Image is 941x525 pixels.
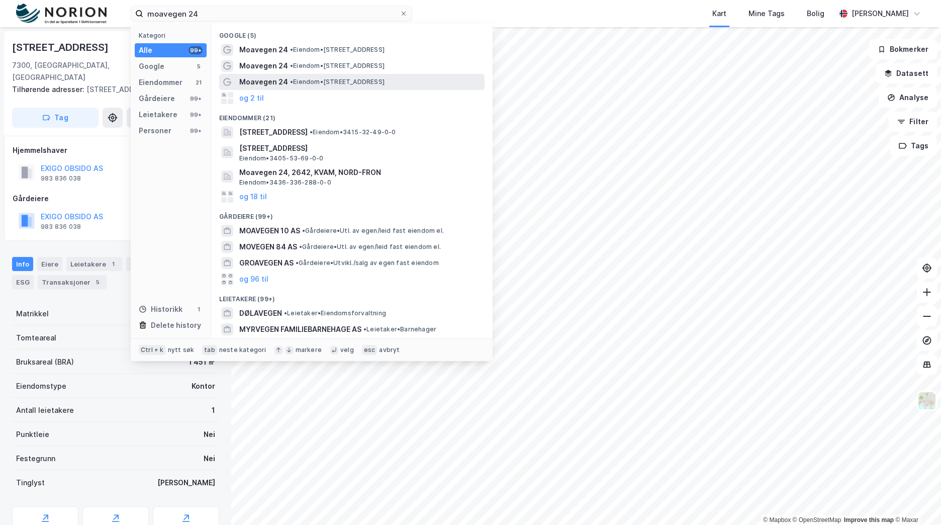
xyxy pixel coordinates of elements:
div: Bruksareal (BRA) [16,356,74,368]
button: Datasett [876,63,937,83]
div: 5 [195,62,203,70]
span: MOAVEGEN 10 AS [239,225,300,237]
div: Nei [204,428,215,441]
div: Nei [204,453,215,465]
div: 1 [195,305,203,313]
button: Bokmerker [869,39,937,59]
div: 99+ [189,46,203,54]
div: Bolig [807,8,824,20]
div: Google [139,60,164,72]
div: Datasett [126,257,164,271]
span: • [302,227,305,234]
div: Info [12,257,33,271]
div: markere [296,346,322,354]
div: Kontor [192,380,215,392]
span: • [296,259,299,267]
div: Eiendomstype [16,380,66,392]
div: esc [362,345,378,355]
div: 983 836 038 [41,223,81,231]
div: [PERSON_NAME] [852,8,909,20]
div: Ctrl + k [139,345,166,355]
span: Eiendom • 3405-53-69-0-0 [239,154,323,162]
span: • [290,46,293,53]
button: Filter [889,112,937,132]
span: Eiendom • 3415-32-49-0-0 [310,128,396,136]
div: Matrikkel [16,308,49,320]
div: Mine Tags [748,8,785,20]
span: • [299,243,302,250]
button: og 96 til [239,273,268,285]
button: Analyse [879,87,937,108]
button: Tag [12,108,99,128]
a: OpenStreetMap [793,516,841,523]
span: MYRVEGEN FAMILIEBARNEHAGE AS [239,323,361,335]
span: GROAVEGEN AS [239,257,294,269]
div: Leietakere [66,257,122,271]
span: Eiendom • [STREET_ADDRESS] [290,78,385,86]
div: Eiere [37,257,62,271]
span: • [310,128,313,136]
span: Gårdeiere • Utl. av egen/leid fast eiendom el. [302,227,444,235]
div: Tomteareal [16,332,56,344]
div: 1 [212,404,215,416]
div: Tinglyst [16,477,45,489]
div: 983 836 038 [41,174,81,183]
div: avbryt [379,346,400,354]
img: norion-logo.80e7a08dc31c2e691866.png [16,4,107,24]
span: • [290,62,293,69]
span: • [284,309,287,317]
span: Leietaker • Eiendomsforvaltning [284,309,386,317]
div: 99+ [189,111,203,119]
div: Festegrunn [16,453,55,465]
span: Moavegen 24, 2642, KVAM, NORD-FRON [239,166,481,179]
div: neste kategori [219,346,266,354]
div: Gårdeiere [139,93,175,105]
div: Gårdeiere [13,193,219,205]
div: Leietakere [139,109,177,121]
div: Transaksjoner [38,275,107,289]
div: Kontrollprogram for chat [891,477,941,525]
div: Eiendommer (21) [211,106,493,124]
span: Gårdeiere • Utl. av egen/leid fast eiendom el. [299,243,441,251]
input: Søk på adresse, matrikkel, gårdeiere, leietakere eller personer [143,6,400,21]
span: Eiendom • [STREET_ADDRESS] [290,46,385,54]
span: [STREET_ADDRESS] [239,142,481,154]
div: Kart [712,8,726,20]
span: MOVEGEN 84 AS [239,241,297,253]
span: Tilhørende adresser: [12,85,86,94]
span: Moavegen 24 [239,44,288,56]
div: Antall leietakere [16,404,74,416]
span: • [363,325,366,333]
span: Gårdeiere • Utvikl./salg av egen fast eiendom [296,259,439,267]
div: Gårdeiere (99+) [211,205,493,223]
iframe: Chat Widget [891,477,941,525]
div: Punktleie [16,428,49,441]
button: Tags [890,136,937,156]
div: 5 [92,277,103,287]
div: Alle [139,44,152,56]
div: 7300, [GEOGRAPHIC_DATA], [GEOGRAPHIC_DATA] [12,59,164,83]
span: DØLAVEGEN [239,307,282,319]
div: Leietakere (99+) [211,287,493,305]
div: 1 [108,259,118,269]
div: tab [202,345,217,355]
div: velg [340,346,354,354]
div: Hjemmelshaver [13,144,219,156]
span: Moavegen 24 [239,60,288,72]
div: nytt søk [168,346,195,354]
div: ESG [12,275,34,289]
button: og 2 til [239,92,264,104]
button: og 18 til [239,191,267,203]
div: [STREET_ADDRESS] [12,39,111,55]
div: [STREET_ADDRESS] [12,83,211,96]
span: Eiendom • [STREET_ADDRESS] [290,62,385,70]
div: 1 451 ㎡ [189,356,215,368]
span: Moavegen 24 [239,76,288,88]
div: 99+ [189,127,203,135]
div: Kategori [139,32,207,39]
img: Z [917,391,936,410]
div: [PERSON_NAME] [157,477,215,489]
div: 21 [195,78,203,86]
div: Delete history [151,319,201,331]
div: Eiendommer [139,76,182,89]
